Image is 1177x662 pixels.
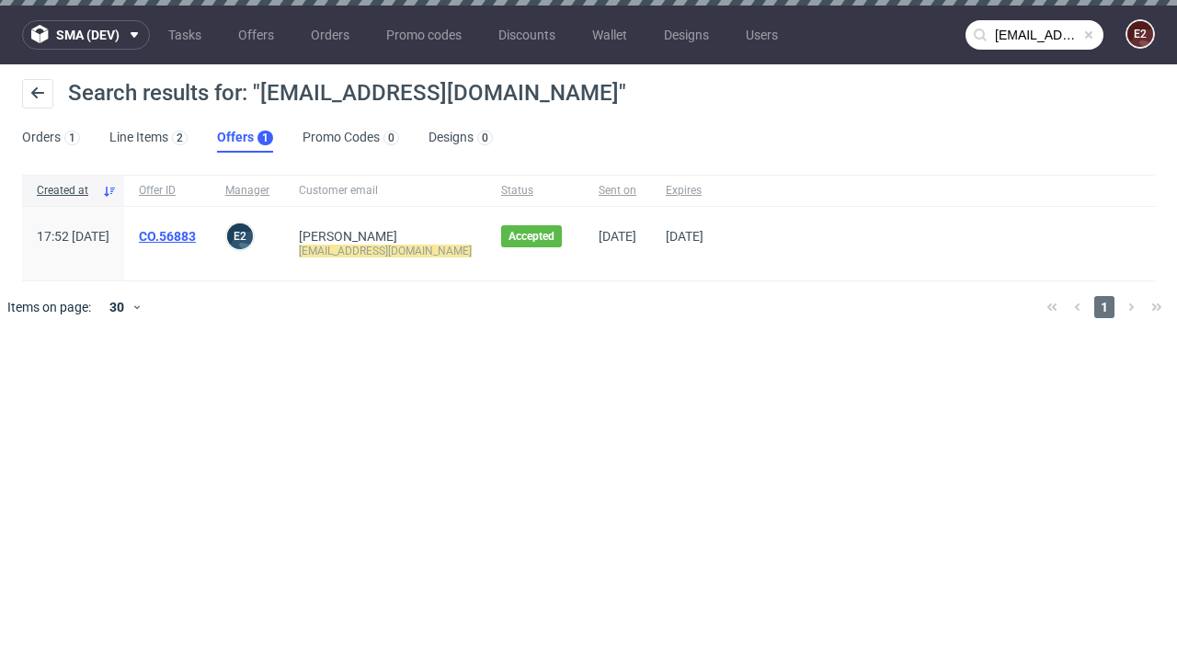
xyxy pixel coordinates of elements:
a: Orders1 [22,123,80,153]
a: Wallet [581,20,638,50]
div: 30 [98,294,131,320]
span: Items on page: [7,298,91,316]
span: Customer email [299,183,472,199]
a: [PERSON_NAME] [299,229,397,244]
figcaption: e2 [227,223,253,249]
span: Offer ID [139,183,196,199]
span: Status [501,183,569,199]
mark: [EMAIL_ADDRESS][DOMAIN_NAME] [299,245,472,257]
span: Manager [225,183,269,199]
a: Orders [300,20,360,50]
a: CO.56883 [139,229,196,244]
div: 1 [69,131,75,144]
a: Users [735,20,789,50]
a: Promo Codes0 [303,123,399,153]
a: Offers [227,20,285,50]
span: Sent on [599,183,636,199]
span: Accepted [509,229,554,244]
span: 1 [1094,296,1114,318]
span: 17:52 [DATE] [37,229,109,244]
a: Line Items2 [109,123,188,153]
div: 1 [262,131,269,144]
span: Search results for: "[EMAIL_ADDRESS][DOMAIN_NAME]" [68,80,626,106]
span: [DATE] [666,229,703,244]
figcaption: e2 [1127,21,1153,47]
div: 2 [177,131,183,144]
span: Expires [666,183,703,199]
a: Tasks [157,20,212,50]
a: Promo codes [375,20,473,50]
div: 0 [482,131,488,144]
a: Discounts [487,20,566,50]
a: Offers1 [217,123,273,153]
span: Created at [37,183,95,199]
div: 0 [388,131,394,144]
a: Designs [653,20,720,50]
span: sma (dev) [56,29,120,41]
a: Designs0 [429,123,493,153]
button: sma (dev) [22,20,150,50]
span: [DATE] [599,229,636,244]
